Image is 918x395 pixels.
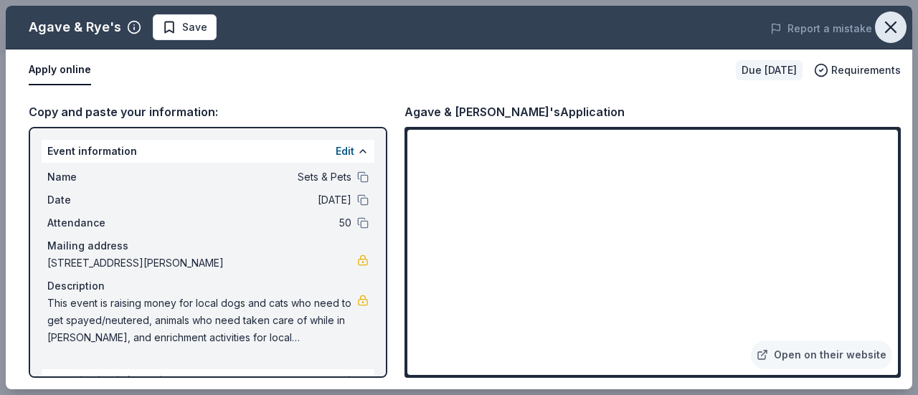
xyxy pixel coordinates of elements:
span: Name [47,168,143,186]
button: Edit [336,372,354,389]
span: This event is raising money for local dogs and cats who need to get spayed/neutered, animals who ... [47,295,357,346]
div: Mailing address [47,237,369,254]
div: Description [47,277,369,295]
div: Agave & [PERSON_NAME]'s Application [404,103,625,121]
span: Attendance [47,214,143,232]
button: Save [153,14,217,40]
button: Report a mistake [770,20,872,37]
span: Sets & Pets [143,168,351,186]
div: Copy and paste your information: [29,103,387,121]
button: Requirements [814,62,901,79]
button: Apply online [29,55,91,85]
span: Date [47,191,143,209]
span: Requirements [831,62,901,79]
span: [STREET_ADDRESS][PERSON_NAME] [47,254,357,272]
a: Open on their website [751,341,892,369]
div: Due [DATE] [736,60,803,80]
span: Save [182,19,207,36]
span: [DATE] [143,191,351,209]
div: Organization information [42,369,374,392]
div: Event information [42,140,374,163]
div: Agave & Rye's [29,16,121,39]
span: 50 [143,214,351,232]
button: Edit [336,143,354,160]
